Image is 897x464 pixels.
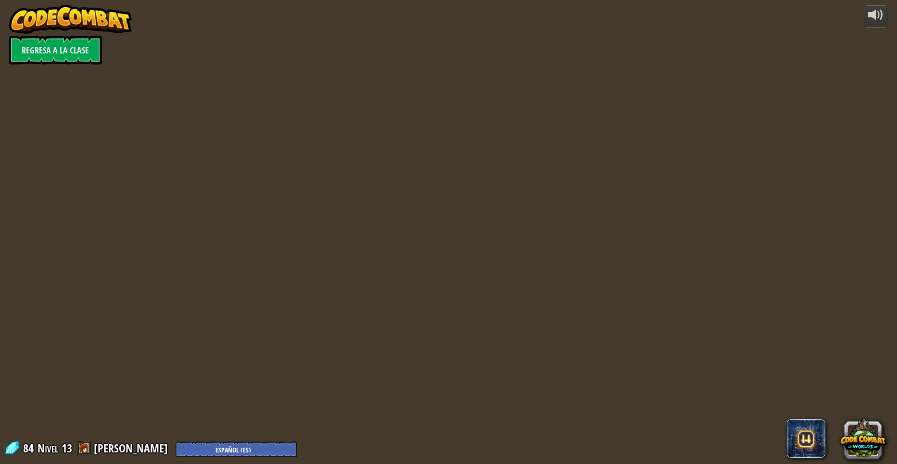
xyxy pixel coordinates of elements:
span: 84 [23,440,37,456]
button: Ajustar volúmen [864,5,888,27]
a: [PERSON_NAME] [94,440,171,456]
span: Nivel [38,440,58,456]
img: CodeCombat - Learn how to code by playing a game [9,5,132,34]
a: Regresa a la clase [9,36,102,64]
span: 13 [62,440,72,456]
